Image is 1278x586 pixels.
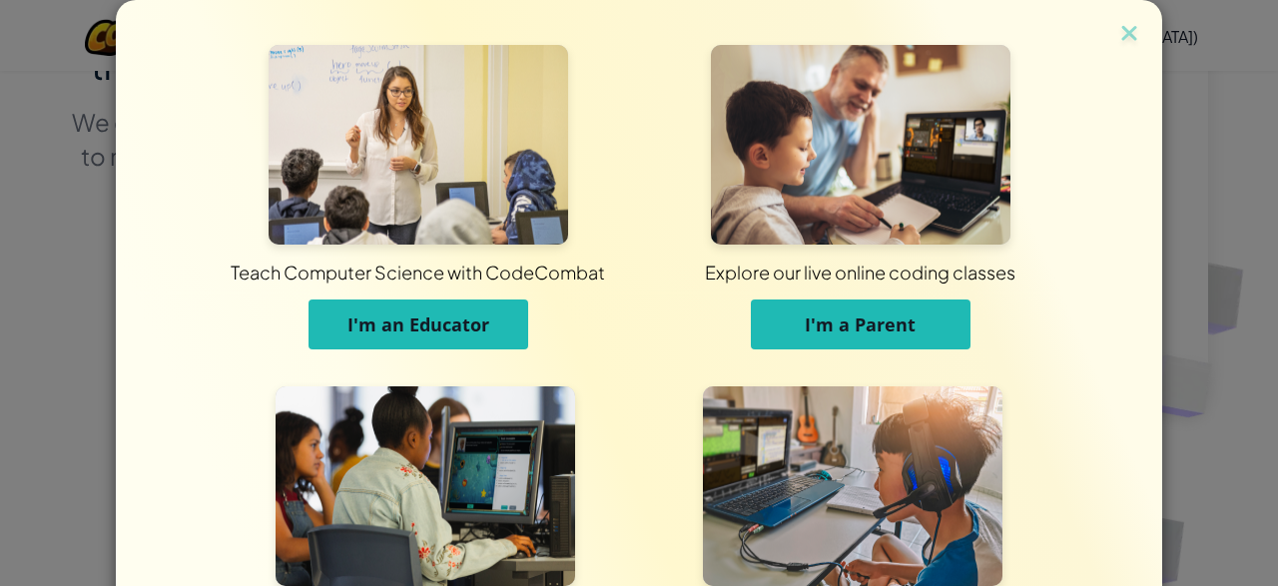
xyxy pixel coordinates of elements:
button: I'm a Parent [751,299,970,349]
img: For Parents [711,45,1010,245]
button: I'm an Educator [309,299,528,349]
img: For Individuals [703,386,1002,586]
span: I'm a Parent [805,312,916,336]
span: I'm an Educator [347,312,489,336]
img: For Educators [269,45,568,245]
img: close icon [1116,20,1142,50]
img: For Students [276,386,575,586]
